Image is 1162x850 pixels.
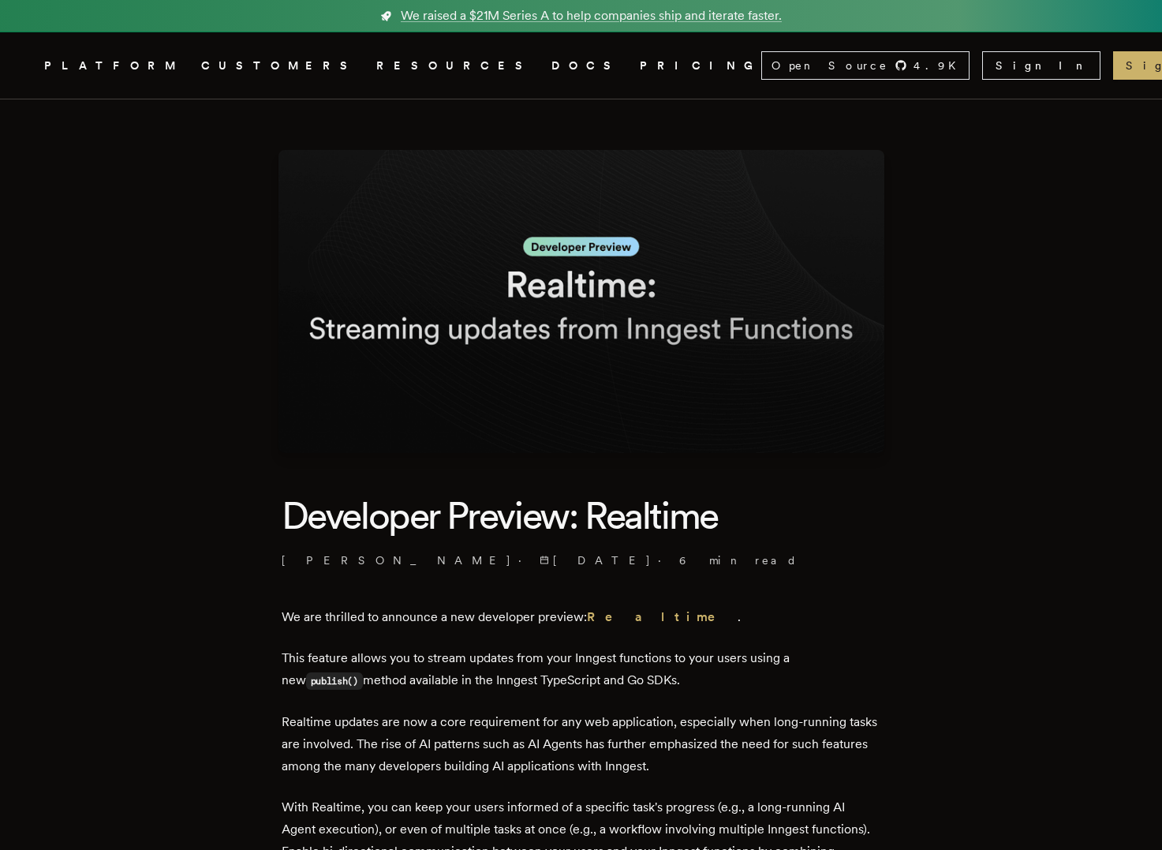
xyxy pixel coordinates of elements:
[587,609,738,624] a: Realtime
[44,56,182,76] button: PLATFORM
[282,491,881,540] h1: Developer Preview: Realtime
[772,58,888,73] span: Open Source
[376,56,532,76] button: RESOURCES
[282,711,881,777] p: Realtime updates are now a core requirement for any web application, especially when long-running...
[982,51,1100,80] a: Sign In
[282,552,512,568] a: [PERSON_NAME]
[282,606,881,628] p: We are thrilled to announce a new developer preview: .
[914,58,966,73] span: 4.9 K
[679,552,798,568] span: 6 min read
[401,6,782,25] span: We raised a $21M Series A to help companies ship and iterate faster.
[282,647,881,692] p: This feature allows you to stream updates from your Inngest functions to your users using a new m...
[540,552,652,568] span: [DATE]
[278,150,884,453] img: Featured image for Developer Preview: Realtime blog post
[201,56,357,76] a: CUSTOMERS
[306,672,363,690] code: publish()
[551,56,621,76] a: DOCS
[640,56,761,76] a: PRICING
[282,552,881,568] p: · ·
